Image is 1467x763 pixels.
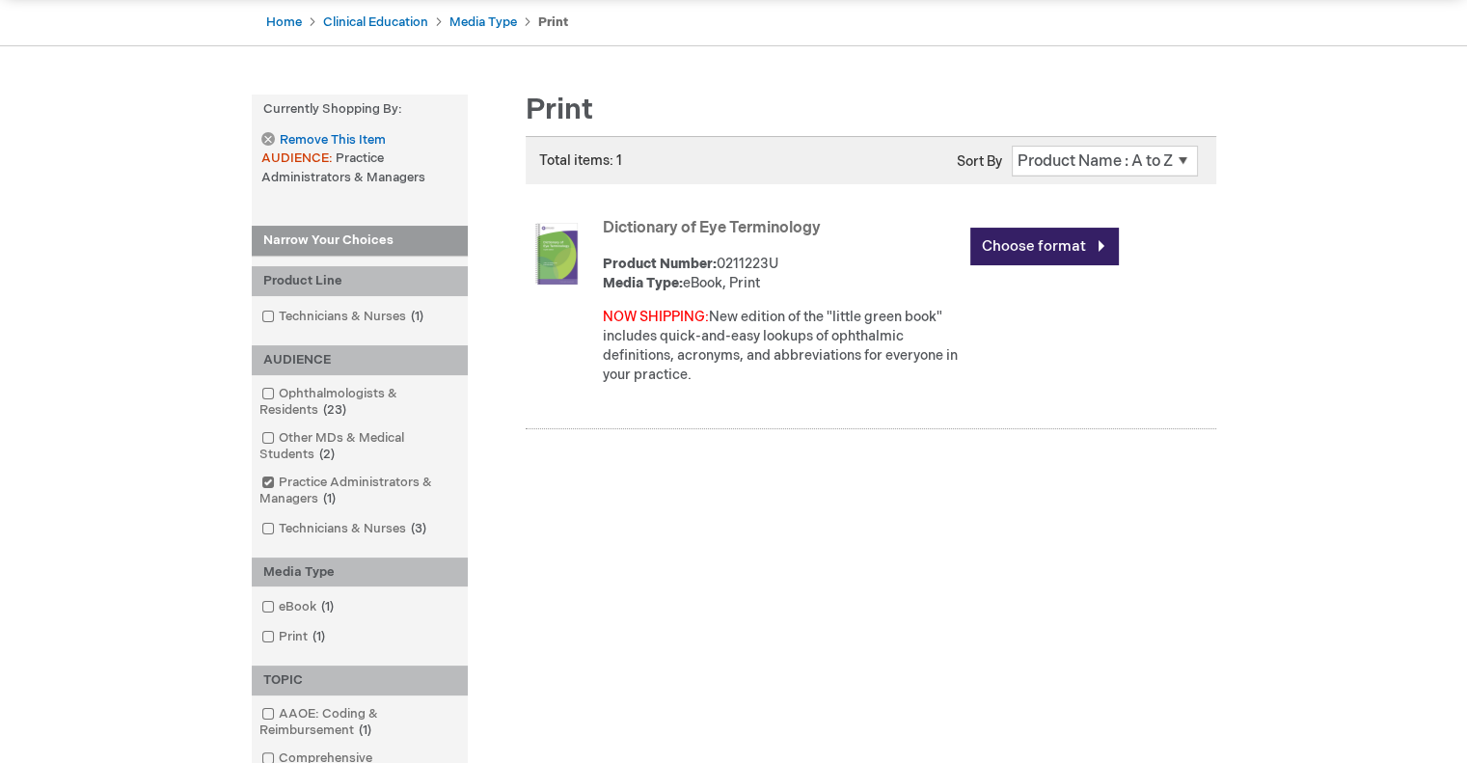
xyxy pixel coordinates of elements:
[266,14,302,30] a: Home
[280,131,386,150] span: Remove This Item
[603,308,961,385] div: New edition of the "little green book" includes quick-and-easy lookups of ophthalmic definitions,...
[257,598,341,616] a: eBook1
[406,309,428,324] span: 1
[526,223,587,285] img: Dictionary of Eye Terminology
[257,308,431,326] a: Technicians & Nurses1
[261,150,425,185] span: Practice Administrators & Managers
[257,385,463,420] a: Ophthalmologists & Residents23
[257,520,434,538] a: Technicians & Nurses3
[261,132,385,149] a: Remove This Item
[603,255,961,293] div: 0211223U eBook, Print
[526,93,593,127] span: Print
[257,474,463,508] a: Practice Administrators & Managers1
[406,521,431,536] span: 3
[252,666,468,695] div: TOPIC
[252,558,468,587] div: Media Type
[603,275,683,291] strong: Media Type:
[603,256,717,272] strong: Product Number:
[252,226,468,257] strong: Narrow Your Choices
[449,14,517,30] a: Media Type
[316,599,339,614] span: 1
[970,228,1119,265] a: Choose format
[257,628,333,646] a: Print1
[538,14,568,30] strong: Print
[323,14,428,30] a: Clinical Education
[603,219,821,237] a: Dictionary of Eye Terminology
[252,345,468,375] div: AUDIENCE
[257,429,463,464] a: Other MDs & Medical Students2
[957,153,1002,170] label: Sort By
[318,491,340,506] span: 1
[308,629,330,644] span: 1
[318,402,351,418] span: 23
[603,309,709,325] font: NOW SHIPPING:
[261,150,336,166] span: AUDIENCE
[252,95,468,124] strong: Currently Shopping by:
[252,266,468,296] div: Product Line
[539,152,622,169] span: Total items: 1
[314,447,340,462] span: 2
[257,705,463,740] a: AAOE: Coding & Reimbursement1
[354,722,376,738] span: 1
